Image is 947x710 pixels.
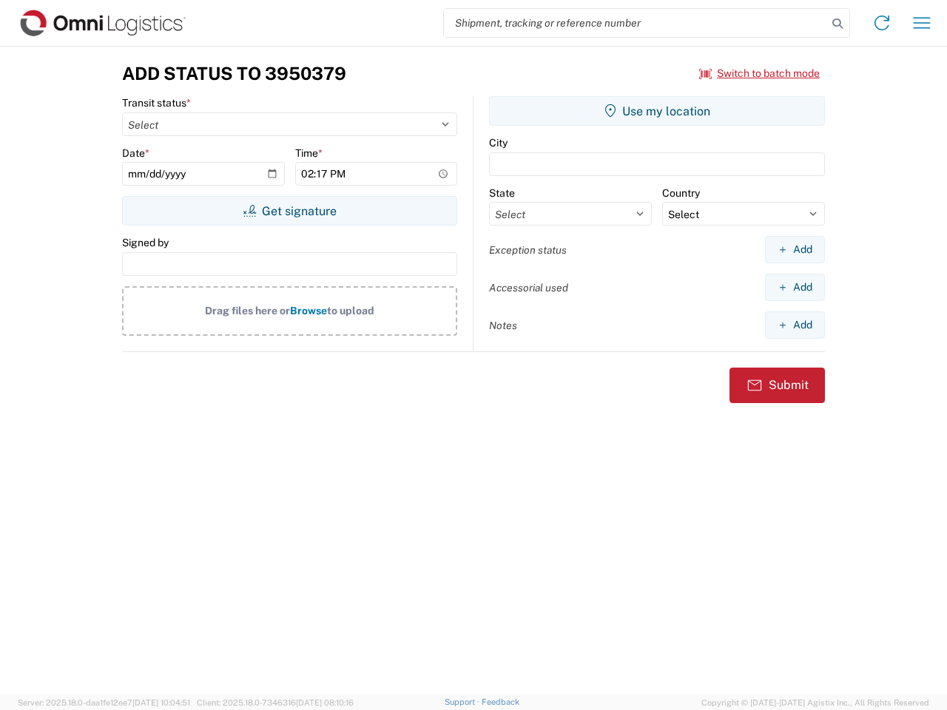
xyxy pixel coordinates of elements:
[489,243,567,257] label: Exception status
[489,186,515,200] label: State
[482,697,519,706] a: Feedback
[444,9,827,37] input: Shipment, tracking or reference number
[489,136,508,149] label: City
[296,698,354,707] span: [DATE] 08:10:16
[122,96,191,109] label: Transit status
[489,319,517,332] label: Notes
[290,305,327,317] span: Browse
[122,236,169,249] label: Signed by
[122,146,149,160] label: Date
[765,236,825,263] button: Add
[489,96,825,126] button: Use my location
[699,61,820,86] button: Switch to batch mode
[662,186,700,200] label: Country
[445,697,482,706] a: Support
[489,281,568,294] label: Accessorial used
[765,311,825,339] button: Add
[122,196,457,226] button: Get signature
[701,696,929,709] span: Copyright © [DATE]-[DATE] Agistix Inc., All Rights Reserved
[327,305,374,317] span: to upload
[197,698,354,707] span: Client: 2025.18.0-7346316
[295,146,323,160] label: Time
[18,698,190,707] span: Server: 2025.18.0-daa1fe12ee7
[122,63,346,84] h3: Add Status to 3950379
[132,698,190,707] span: [DATE] 10:04:51
[729,368,825,403] button: Submit
[205,305,290,317] span: Drag files here or
[765,274,825,301] button: Add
